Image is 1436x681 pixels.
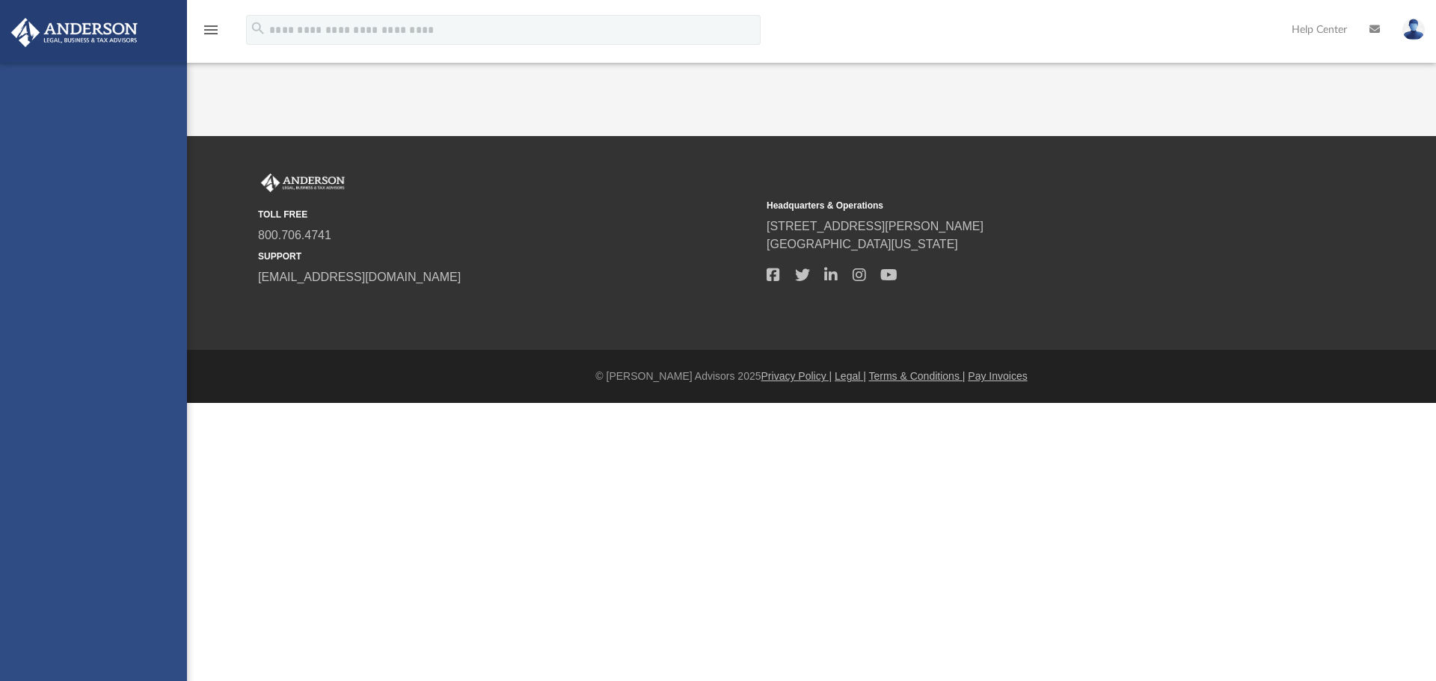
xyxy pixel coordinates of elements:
i: search [250,20,266,37]
a: Terms & Conditions | [869,370,966,382]
a: 800.706.4741 [258,229,331,241]
small: TOLL FREE [258,208,756,221]
small: SUPPORT [258,250,756,263]
img: Anderson Advisors Platinum Portal [258,173,348,193]
a: Legal | [835,370,866,382]
a: [GEOGRAPHIC_DATA][US_STATE] [767,238,958,250]
a: menu [202,28,220,39]
i: menu [202,21,220,39]
img: Anderson Advisors Platinum Portal [7,18,142,47]
a: [STREET_ADDRESS][PERSON_NAME] [767,220,984,232]
a: Privacy Policy | [761,370,832,382]
a: Pay Invoices [968,370,1027,382]
img: User Pic [1402,19,1425,40]
div: © [PERSON_NAME] Advisors 2025 [187,369,1436,384]
small: Headquarters & Operations [767,199,1265,212]
a: [EMAIL_ADDRESS][DOMAIN_NAME] [258,271,461,283]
